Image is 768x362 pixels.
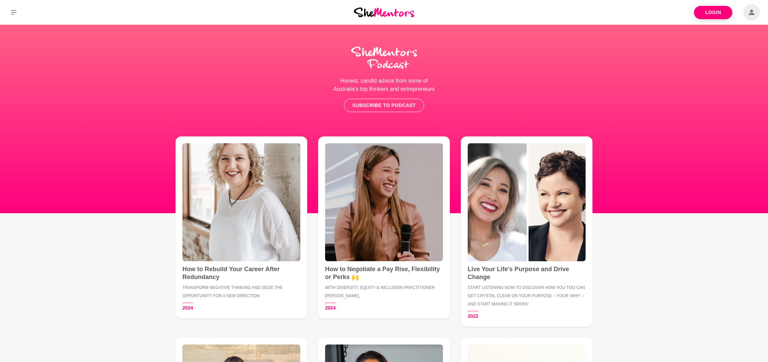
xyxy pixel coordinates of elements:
a: Login [694,6,732,19]
h5: Start listening now to discover how you too can get crystal clear on your purpose – your ‘why’ – ... [468,283,586,308]
time: 2024 [325,303,336,312]
h5: With Diversity, Equity & Inclusion Practitioner [PERSON_NAME]. [325,283,443,300]
img: Live Your Life's Purpose and Drive Change [468,143,586,261]
a: Subscribe to Podcast [344,99,424,112]
h5: Transform negative thinking and seize the opportunity for a new direction [182,283,300,300]
a: Live Your Life's Purpose and Drive ChangeLive Your Life's Purpose and Drive ChangeStart listening... [461,136,592,327]
a: How to Rebuild Your Career After RedundancyHow to Rebuild Your Career After RedundancyTransform n... [176,136,307,318]
p: Honest, candid advice from some of Australia's top thinkers and entrepreneurs [263,77,505,93]
img: How to Rebuild Your Career After Redundancy [182,143,300,261]
h4: How to Negotiate a Pay Rise, Flexibility or Perks 🙌 [325,265,443,281]
h4: Live Your Life's Purpose and Drive Change [468,265,586,281]
img: She Mentors Logo [354,8,414,17]
a: How to Negotiate a Pay Rise, Flexibility or Perks 🙌How to Negotiate a Pay Rise, Flexibility or Pe... [318,136,450,318]
h4: How to Rebuild Your Career After Redundancy [182,265,300,281]
img: How to Negotiate a Pay Rise, Flexibility or Perks 🙌 [325,143,443,261]
time: 2024 [182,303,193,312]
time: 2022 [468,311,478,320]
